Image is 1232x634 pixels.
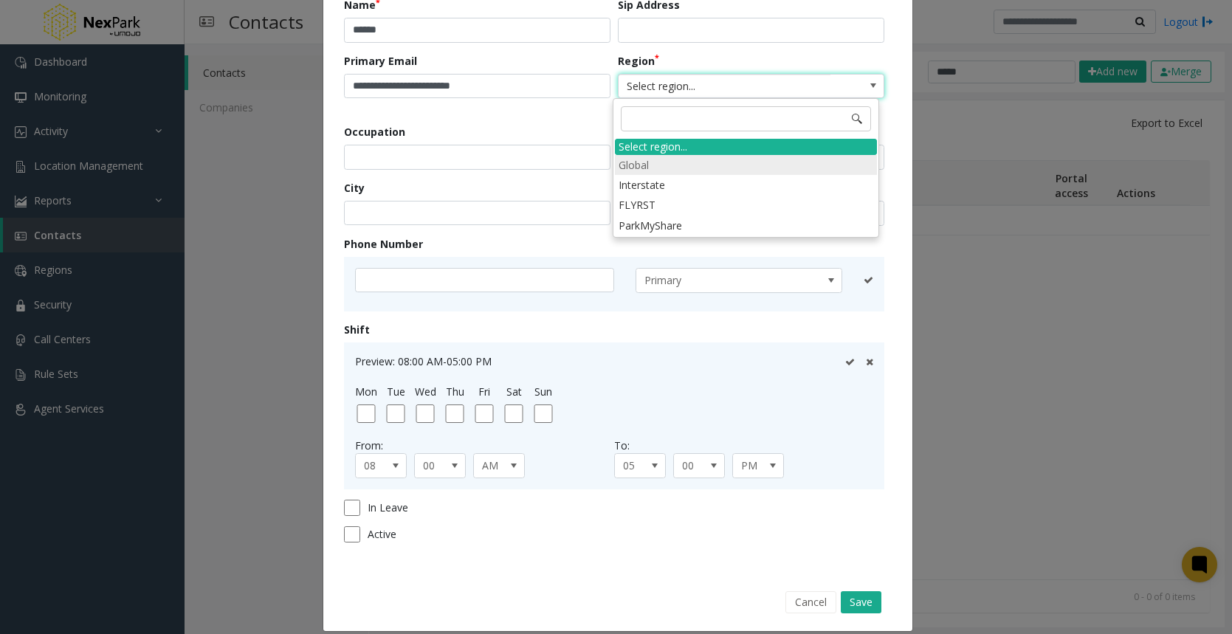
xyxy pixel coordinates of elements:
label: Sat [506,384,522,399]
label: Primary Email [344,53,417,69]
span: Active [368,526,396,542]
div: From: [355,438,614,453]
span: PM [733,454,773,478]
li: Interstate [615,175,877,195]
label: Tue [387,384,405,399]
span: 08 [356,454,396,478]
div: Select region... [615,139,877,155]
span: 05 [615,454,655,478]
label: Shift [344,322,370,337]
button: Cancel [785,591,836,613]
li: Global [615,155,877,175]
span: 00 [415,454,455,478]
span: Preview: 08:00 AM-05:00 PM [355,354,492,368]
label: Fri [478,384,490,399]
label: Mon [355,384,377,399]
label: Region [618,53,659,69]
button: Save [841,591,881,613]
span: Select region... [619,75,830,98]
li: FLYRST [615,195,877,215]
label: Thu [446,384,464,399]
span: In Leave [368,500,408,515]
div: To: [614,438,873,453]
label: Phone Number [344,236,423,252]
label: Sun [534,384,552,399]
span: Primary [636,269,801,292]
label: Wed [415,384,436,399]
label: City [344,180,365,196]
span: AM [474,454,514,478]
li: ParkMyShare [615,216,877,235]
span: 00 [674,454,714,478]
label: Occupation [344,124,405,139]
